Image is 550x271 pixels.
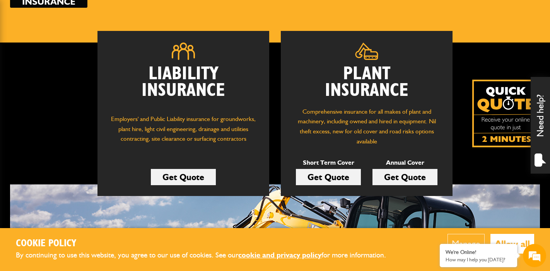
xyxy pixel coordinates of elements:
input: Enter your email address [10,94,141,111]
textarea: Type your message and hit 'Enter' [10,140,141,206]
p: Short Term Cover [296,158,361,168]
p: How may I help you today? [446,257,511,262]
input: Enter your phone number [10,117,141,134]
button: Allow all [490,234,534,254]
p: Annual Cover [372,158,437,168]
img: Quick Quote [472,80,540,147]
p: By continuing to use this website, you agree to our use of cookies. See our for more information. [16,249,399,261]
p: Employers' and Public Liability insurance for groundworks, plant hire, light civil engineering, d... [109,114,258,151]
a: cookie and privacy policy [238,251,321,259]
div: We're Online! [446,249,511,256]
em: Start Chat [105,212,140,223]
a: Get Quote [372,169,437,185]
h2: Cookie Policy [16,238,399,250]
div: Need help? [531,77,550,174]
a: Get your insurance quote isn just 2-minutes [472,80,540,147]
div: Chat with us now [40,43,130,53]
p: Comprehensive insurance for all makes of plant and machinery, including owned and hired in equipm... [292,107,441,146]
a: Get Quote [151,169,216,185]
a: Get Quote [296,169,361,185]
h2: Liability Insurance [109,66,258,107]
h2: Plant Insurance [292,66,441,99]
input: Enter your last name [10,72,141,89]
button: Manage [448,234,485,254]
div: Minimize live chat window [127,4,145,22]
img: d_20077148190_company_1631870298795_20077148190 [13,43,32,54]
